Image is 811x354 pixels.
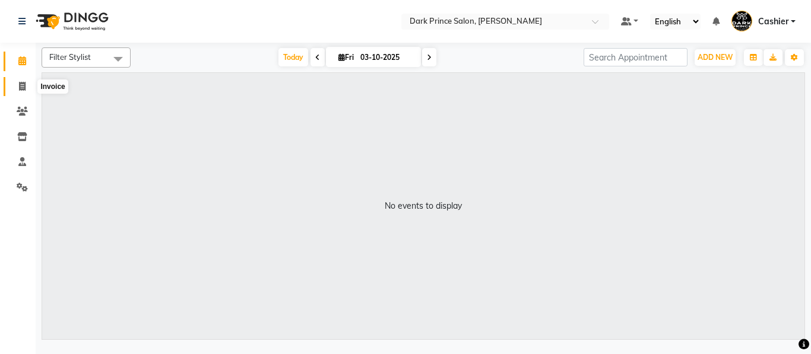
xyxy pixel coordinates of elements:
img: logo [30,5,112,38]
span: Filter Stylist [49,52,91,62]
span: Today [278,48,308,66]
button: ADD NEW [695,49,736,66]
span: Fri [335,53,357,62]
span: Cashier [758,15,788,28]
input: 2025-10-03 [357,49,416,66]
div: No events to display [385,200,462,212]
span: ADD NEW [698,53,733,62]
div: Invoice [37,79,68,94]
input: Search Appointment [584,48,688,66]
img: Cashier [731,11,752,31]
